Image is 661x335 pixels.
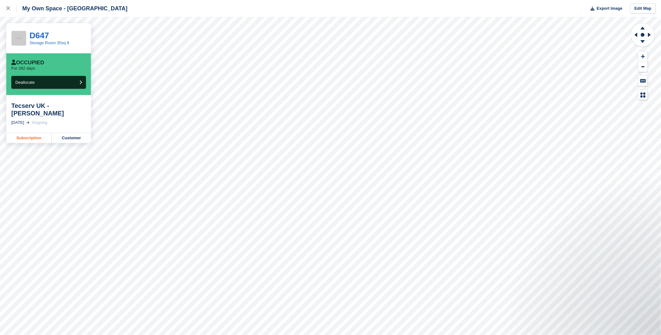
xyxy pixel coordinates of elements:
[638,76,648,86] button: Keyboard Shortcuts
[638,62,648,72] button: Zoom Out
[32,120,47,126] div: Ongoing
[17,5,127,12] div: My Own Space - [GEOGRAPHIC_DATA]
[29,40,69,45] a: Storage Room 35sq ft
[11,66,35,71] p: For 282 days
[11,120,24,126] div: [DATE]
[15,80,35,85] span: Deallocate
[52,133,91,143] a: Customer
[29,31,49,40] a: D647
[11,102,86,117] div: Tecserv UK - [PERSON_NAME]
[587,3,623,14] button: Export Image
[6,133,52,143] a: Subscription
[638,51,648,62] button: Zoom In
[638,90,648,100] button: Map Legend
[597,5,622,12] span: Export Image
[11,76,86,89] button: Deallocate
[26,121,29,124] img: arrow-right-light-icn-cde0832a797a2874e46488d9cf13f60e5c3a73dbe684e267c42b8395dfbc2abf.svg
[12,31,26,45] img: 256x256-placeholder-a091544baa16b46aadf0b611073c37e8ed6a367829ab441c3b0103e7cf8a5b1b.png
[11,60,44,66] div: Occupied
[630,3,656,14] a: Edit Map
